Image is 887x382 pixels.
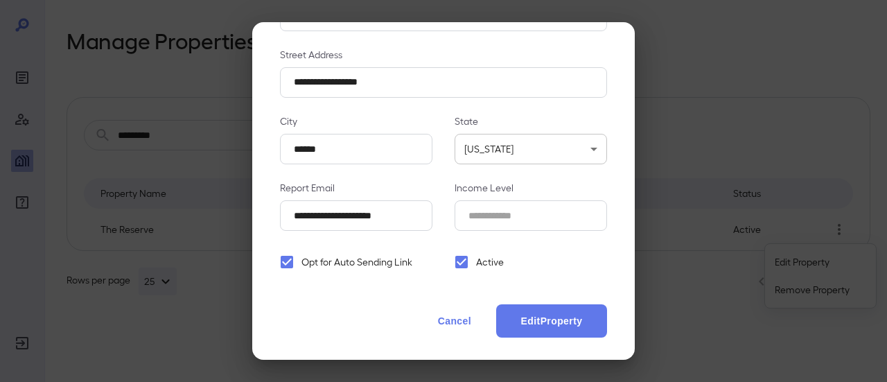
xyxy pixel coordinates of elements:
[476,255,504,269] span: Active
[455,134,607,164] div: [US_STATE]
[280,114,432,128] p: City
[496,304,607,338] button: EditProperty
[455,114,607,128] p: State
[301,255,412,269] span: Opt for Auto Sending Link
[455,181,607,195] p: Income Level
[280,181,432,195] p: Report Email
[424,304,485,338] button: Cancel
[280,48,607,62] p: Street Address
